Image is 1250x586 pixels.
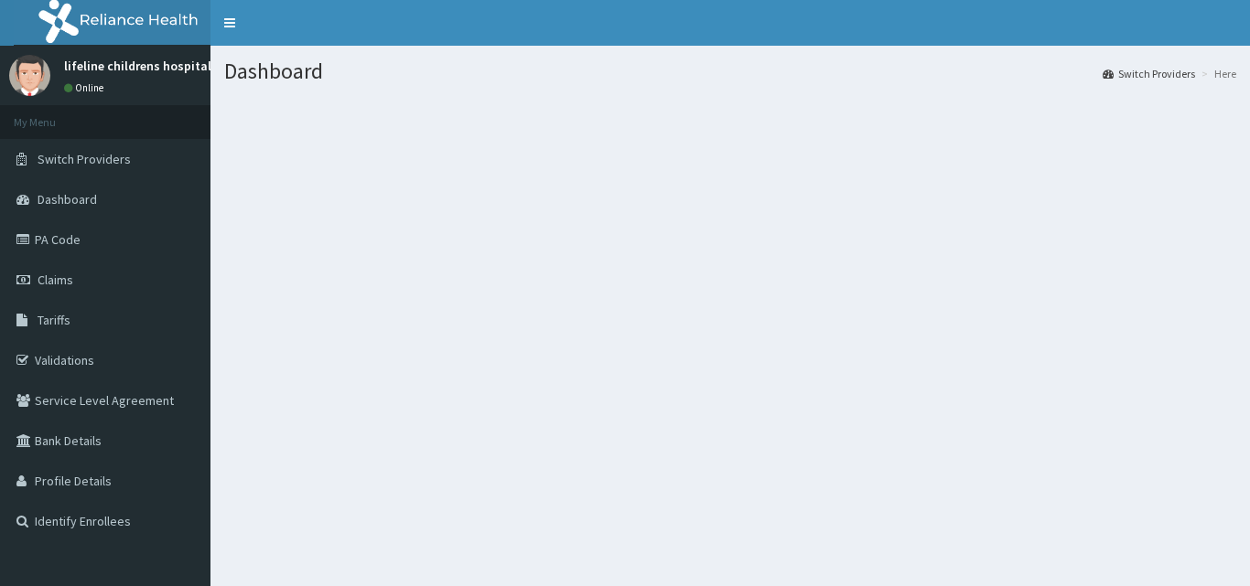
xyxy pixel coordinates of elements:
[224,59,1236,83] h1: Dashboard
[38,191,97,208] span: Dashboard
[9,55,50,96] img: User Image
[1197,66,1236,81] li: Here
[1103,66,1195,81] a: Switch Providers
[64,59,211,72] p: lifeline childrens hospital
[64,81,108,94] a: Online
[38,312,70,328] span: Tariffs
[38,151,131,167] span: Switch Providers
[38,272,73,288] span: Claims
